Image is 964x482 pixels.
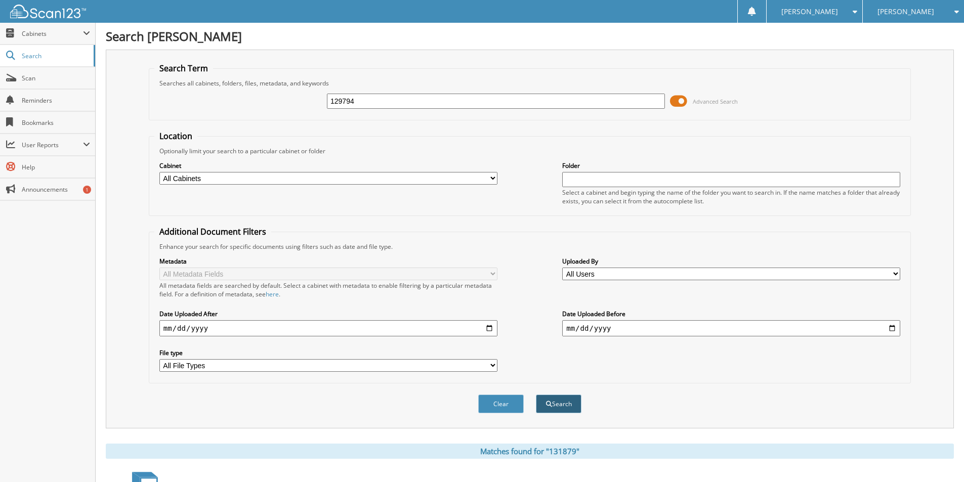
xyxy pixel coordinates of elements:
span: Cabinets [22,29,83,38]
legend: Additional Document Filters [154,226,271,237]
div: Matches found for "131879" [106,444,954,459]
div: Searches all cabinets, folders, files, metadata, and keywords [154,79,905,87]
span: [PERSON_NAME] [877,9,934,15]
img: scan123-logo-white.svg [10,5,86,18]
div: All metadata fields are searched by default. Select a cabinet with metadata to enable filtering b... [159,281,497,298]
button: Clear [478,395,524,413]
span: Bookmarks [22,118,90,127]
span: Scan [22,74,90,82]
a: here [266,290,279,298]
label: Metadata [159,257,497,266]
label: Cabinet [159,161,497,170]
label: File type [159,348,497,357]
div: Enhance your search for specific documents using filters such as date and file type. [154,242,905,251]
input: start [159,320,497,336]
span: Advanced Search [693,98,738,105]
div: 1 [83,186,91,194]
h1: Search [PERSON_NAME] [106,28,954,45]
span: Announcements [22,185,90,194]
div: Optionally limit your search to a particular cabinet or folder [154,147,905,155]
legend: Location [154,130,197,142]
label: Uploaded By [562,257,900,266]
span: [PERSON_NAME] [781,9,838,15]
label: Folder [562,161,900,170]
span: Reminders [22,96,90,105]
label: Date Uploaded Before [562,310,900,318]
span: Help [22,163,90,171]
div: Select a cabinet and begin typing the name of the folder you want to search in. If the name match... [562,188,900,205]
input: end [562,320,900,336]
button: Search [536,395,581,413]
span: User Reports [22,141,83,149]
label: Date Uploaded After [159,310,497,318]
span: Search [22,52,89,60]
legend: Search Term [154,63,213,74]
